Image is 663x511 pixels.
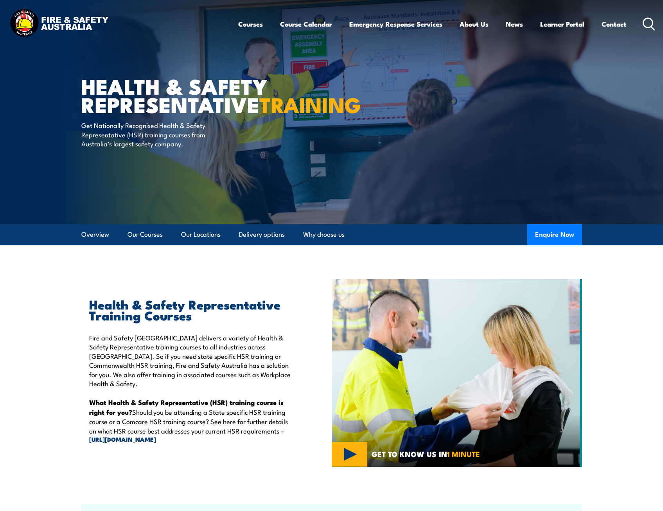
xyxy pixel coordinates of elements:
[238,14,263,34] a: Courses
[259,88,361,120] strong: TRAINING
[89,397,284,417] strong: What Health & Safety Representative (HSR) training course is right for you?
[506,14,523,34] a: News
[303,224,345,245] a: Why choose us
[527,224,582,245] button: Enquire Now
[81,224,109,245] a: Overview
[128,224,163,245] a: Our Courses
[89,435,296,444] a: [URL][DOMAIN_NAME]
[89,299,296,320] h2: Health & Safety Representative Training Courses
[602,14,626,34] a: Contact
[239,224,285,245] a: Delivery options
[81,121,224,148] p: Get Nationally Recognised Health & Safety Representative (HSR) training courses from Australia’s ...
[89,333,296,388] p: Fire and Safety [GEOGRAPHIC_DATA] delivers a variety of Health & Safety Representative training c...
[540,14,584,34] a: Learner Portal
[349,14,442,34] a: Emergency Response Services
[181,224,221,245] a: Our Locations
[332,279,582,467] img: Fire & Safety Australia deliver Health and Safety Representatives Training Courses – HSR Training
[460,14,489,34] a: About Us
[447,448,480,459] strong: 1 MINUTE
[372,450,480,457] span: GET TO KNOW US IN
[280,14,332,34] a: Course Calendar
[81,77,275,113] h1: Health & Safety Representative
[89,398,296,444] p: Should you be attending a State specific HSR training course or a Comcare HSR training course? Se...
